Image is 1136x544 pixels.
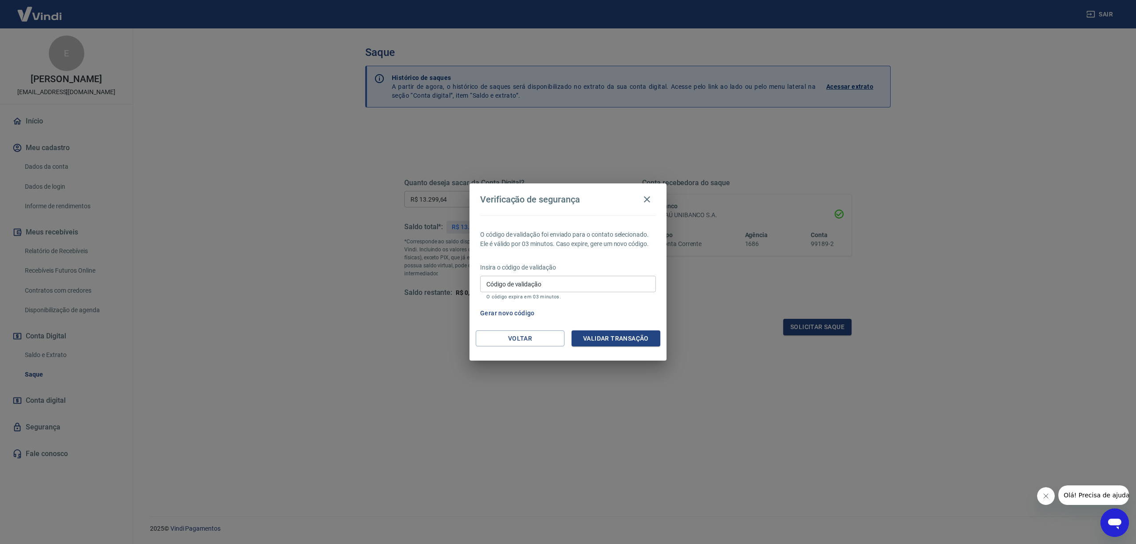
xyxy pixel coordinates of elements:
p: O código de validação foi enviado para o contato selecionado. Ele é válido por 03 minutos. Caso e... [480,230,656,249]
p: Insira o código de validação [480,263,656,272]
button: Voltar [476,330,564,347]
button: Gerar novo código [477,305,538,322]
iframe: Fechar mensagem [1037,487,1055,505]
span: Olá! Precisa de ajuda? [5,6,75,13]
p: O código expira em 03 minutos. [486,294,650,300]
iframe: Botão para abrir a janela de mensagens [1100,508,1129,537]
button: Validar transação [572,330,660,347]
iframe: Mensagem da empresa [1058,485,1129,505]
h4: Verificação de segurança [480,194,580,205]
